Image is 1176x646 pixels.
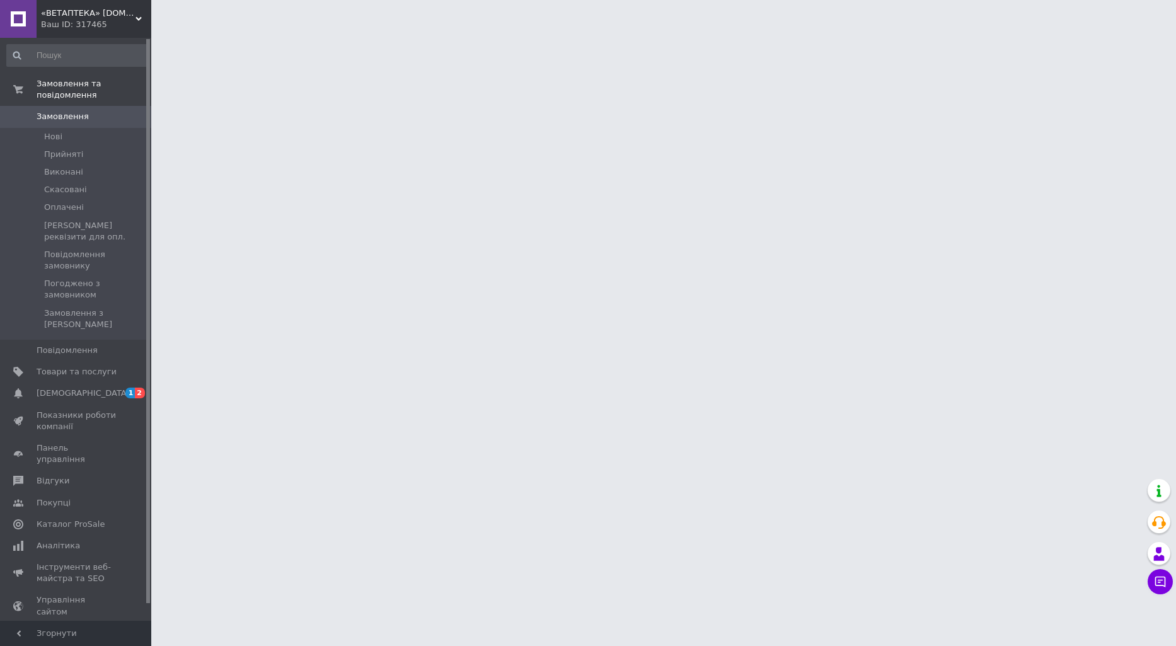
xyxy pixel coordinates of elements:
[44,220,147,243] span: [PERSON_NAME] реквізити для опл.
[37,540,80,551] span: Аналітика
[6,44,149,67] input: Пошук
[37,562,117,584] span: Інструменти веб-майстра та SEO
[37,519,105,530] span: Каталог ProSale
[44,149,83,160] span: Прийняті
[37,78,151,101] span: Замовлення та повідомлення
[37,475,69,487] span: Відгуки
[41,19,151,30] div: Ваш ID: 317465
[37,410,117,432] span: Показники роботи компанії
[44,131,62,142] span: Нові
[135,388,145,398] span: 2
[44,308,147,330] span: Замовлення з [PERSON_NAME]
[1148,569,1173,594] button: Чат з покупцем
[37,442,117,465] span: Панель управління
[37,366,117,378] span: Товари та послуги
[44,249,147,272] span: Повідомлення замовнику
[37,388,130,399] span: [DEMOGRAPHIC_DATA]
[44,202,84,213] span: Оплачені
[41,8,135,19] span: «ВЕТАПТЕКА» vetapteka.vinnica.ua
[37,345,98,356] span: Повідомлення
[37,594,117,617] span: Управління сайтом
[125,388,135,398] span: 1
[44,278,147,301] span: Погоджено з замовником
[44,184,87,195] span: Скасовані
[44,166,83,178] span: Виконані
[37,111,89,122] span: Замовлення
[37,497,71,509] span: Покупці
